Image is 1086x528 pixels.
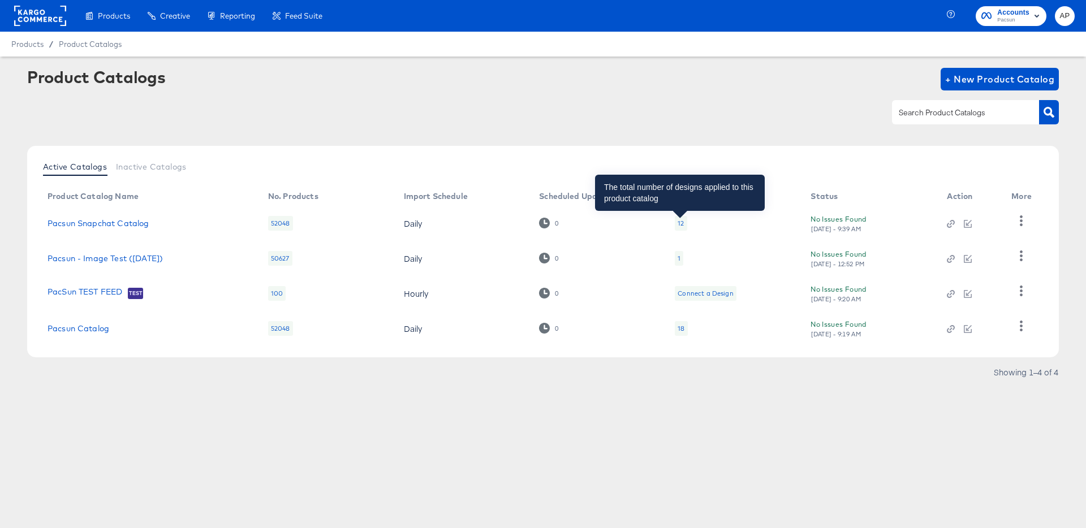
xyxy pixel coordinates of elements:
span: Feed Suite [285,11,322,20]
input: Search Product Catalogs [897,106,1017,119]
div: 0 [554,289,559,297]
span: Accounts [997,7,1029,19]
div: Product Catalog Name [48,192,139,201]
div: Connect a Design [675,286,736,301]
span: Reporting [220,11,255,20]
div: 0 [539,253,559,263]
a: Product Catalogs [59,40,122,49]
div: 100 [268,286,286,301]
span: Test [128,289,143,298]
td: Daily [395,311,531,346]
span: Products [98,11,130,20]
div: 50627 [268,251,292,266]
div: Scheduled Updates [539,192,615,201]
a: Pacsun Catalog [48,324,109,333]
div: 52048 [268,321,293,336]
a: Pacsun - Image Test ([DATE]) [48,254,163,263]
span: Inactive Catalogs [116,162,187,171]
div: 18 [678,324,684,333]
div: Product Catalogs [27,68,165,86]
div: 1 [675,251,683,266]
th: Status [801,188,938,206]
div: 0 [554,219,559,227]
div: Connect a Design [678,289,733,298]
td: Daily [395,206,531,241]
td: Hourly [395,276,531,311]
div: 0 [554,324,559,332]
span: AP [1059,10,1070,23]
span: / [44,40,59,49]
div: 12 [678,219,684,228]
div: No. Products [268,192,318,201]
td: Daily [395,241,531,276]
div: 0 [539,288,559,298]
span: Active Catalogs [43,162,107,171]
span: Pacsun [997,16,1029,25]
div: 52048 [268,216,293,231]
a: PacSun TEST FEED [48,287,122,298]
div: 18 [675,321,687,336]
span: Products [11,40,44,49]
div: Showing 1–4 of 4 [993,368,1059,376]
th: Action [938,188,1002,206]
div: 0 [539,218,559,228]
span: + New Product Catalog [945,71,1054,87]
div: 1 [678,254,680,263]
a: Pacsun Snapchat Catalog [48,219,149,228]
div: 0 [554,254,559,262]
button: AccountsPacsun [976,6,1046,26]
div: Design Templates [675,192,745,201]
span: Creative [160,11,190,20]
div: Import Schedule [404,192,468,201]
th: More [1002,188,1045,206]
div: 0 [539,323,559,334]
button: + New Product Catalog [941,68,1059,90]
div: 12 [675,216,687,231]
button: AP [1055,6,1075,26]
